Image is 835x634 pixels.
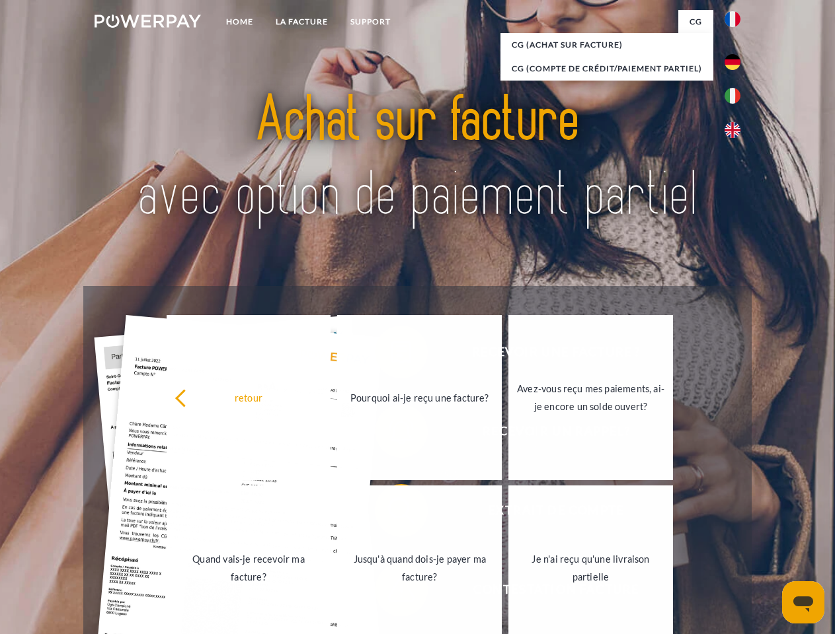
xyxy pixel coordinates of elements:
img: it [725,88,740,104]
a: CG (achat sur facture) [500,33,713,57]
div: retour [175,388,323,406]
div: Jusqu'à quand dois-je payer ma facture? [345,550,494,586]
a: CG [678,10,713,34]
div: Avez-vous reçu mes paiements, ai-je encore un solde ouvert? [516,380,665,415]
iframe: Bouton de lancement de la fenêtre de messagerie [782,581,824,623]
div: Quand vais-je recevoir ma facture? [175,550,323,586]
img: en [725,122,740,138]
div: Je n'ai reçu qu'une livraison partielle [516,550,665,586]
img: logo-powerpay-white.svg [95,15,201,28]
a: Home [215,10,264,34]
img: title-powerpay_fr.svg [126,63,709,253]
div: Pourquoi ai-je reçu une facture? [345,388,494,406]
a: CG (Compte de crédit/paiement partiel) [500,57,713,81]
img: de [725,54,740,70]
img: fr [725,11,740,27]
a: Avez-vous reçu mes paiements, ai-je encore un solde ouvert? [508,315,673,480]
a: LA FACTURE [264,10,339,34]
a: Support [339,10,402,34]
